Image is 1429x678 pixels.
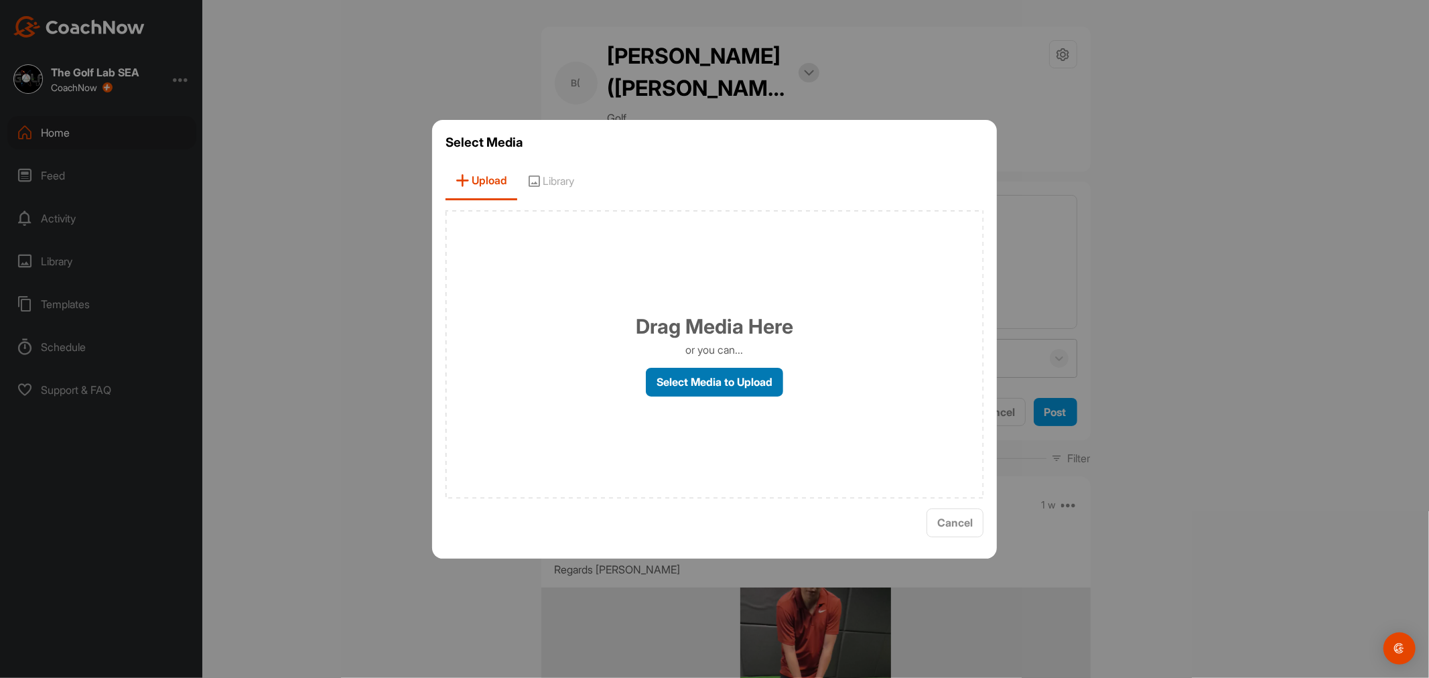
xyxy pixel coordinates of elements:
[636,312,793,342] h1: Drag Media Here
[446,133,984,152] h3: Select Media
[937,516,973,529] span: Cancel
[686,342,744,358] p: or you can...
[1383,632,1416,665] div: Open Intercom Messenger
[646,368,783,397] label: Select Media to Upload
[517,162,585,200] span: Library
[446,162,517,200] span: Upload
[927,508,983,537] button: Cancel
